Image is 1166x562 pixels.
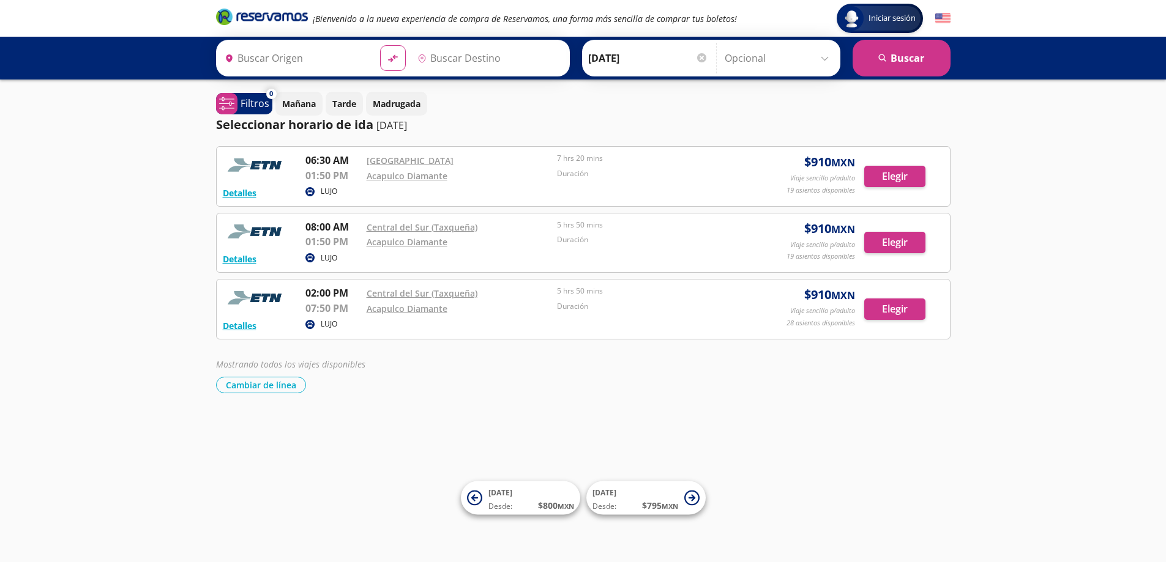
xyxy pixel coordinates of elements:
[216,377,306,393] button: Cambiar de línea
[804,286,855,304] span: $ 910
[557,153,742,164] p: 7 hrs 20 mins
[662,501,678,511] small: MXN
[864,298,925,320] button: Elegir
[223,153,290,177] img: RESERVAMOS
[223,220,290,244] img: RESERVAMOS
[935,11,951,26] button: English
[321,253,337,264] p: LUJO
[305,220,361,234] p: 08:00 AM
[269,89,273,99] span: 0
[367,303,447,314] a: Acapulco Diamante
[216,7,308,26] i: Brand Logo
[831,223,855,236] small: MXN
[367,221,477,233] a: Central del Sur (Taxqueña)
[488,501,512,512] span: Desde:
[275,92,323,116] button: Mañana
[588,43,708,73] input: Elegir Fecha
[557,168,742,179] p: Duración
[592,487,616,498] span: [DATE]
[326,92,363,116] button: Tarde
[305,301,361,316] p: 07:50 PM
[557,220,742,231] p: 5 hrs 50 mins
[223,187,256,199] button: Detalles
[461,481,580,515] button: [DATE]Desde:$800MXN
[864,166,925,187] button: Elegir
[305,153,361,168] p: 06:30 AM
[321,319,337,330] p: LUJO
[790,306,855,316] p: Viaje sencillo p/adulto
[373,97,420,110] p: Madrugada
[305,234,361,249] p: 01:50 PM
[413,43,563,73] input: Buscar Destino
[831,156,855,169] small: MXN
[804,220,855,238] span: $ 910
[367,155,454,166] a: [GEOGRAPHIC_DATA]
[367,236,447,248] a: Acapulco Diamante
[586,481,706,515] button: [DATE]Desde:$795MXN
[642,499,678,512] span: $ 795
[538,499,574,512] span: $ 800
[831,289,855,302] small: MXN
[216,7,308,29] a: Brand Logo
[804,153,855,171] span: $ 910
[313,13,737,24] em: ¡Bienvenido a la nueva experiencia de compra de Reservamos, una forma más sencilla de comprar tus...
[321,186,337,197] p: LUJO
[220,43,370,73] input: Buscar Origen
[305,168,361,183] p: 01:50 PM
[366,92,427,116] button: Madrugada
[787,185,855,196] p: 19 asientos disponibles
[367,170,447,182] a: Acapulco Diamante
[223,253,256,265] button: Detalles
[787,318,855,328] p: 28 asientos disponibles
[282,97,316,110] p: Mañana
[488,487,512,498] span: [DATE]
[216,93,272,114] button: 0Filtros
[376,118,407,133] p: [DATE]
[216,358,365,370] em: Mostrando todos los viajes disponibles
[790,173,855,183] p: Viaje sencillo p/adulto
[557,301,742,312] p: Duración
[725,43,834,73] input: Opcional
[790,240,855,250] p: Viaje sencillo p/adulto
[864,12,921,24] span: Iniciar sesión
[367,287,477,299] a: Central del Sur (Taxqueña)
[864,232,925,253] button: Elegir
[305,286,361,300] p: 02:00 PM
[558,501,574,511] small: MXN
[332,97,356,110] p: Tarde
[853,40,951,76] button: Buscar
[557,234,742,245] p: Duración
[592,501,616,512] span: Desde:
[223,286,290,310] img: RESERVAMOS
[216,116,373,134] p: Seleccionar horario de ida
[241,96,269,111] p: Filtros
[787,251,855,262] p: 19 asientos disponibles
[223,319,256,332] button: Detalles
[557,286,742,297] p: 5 hrs 50 mins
